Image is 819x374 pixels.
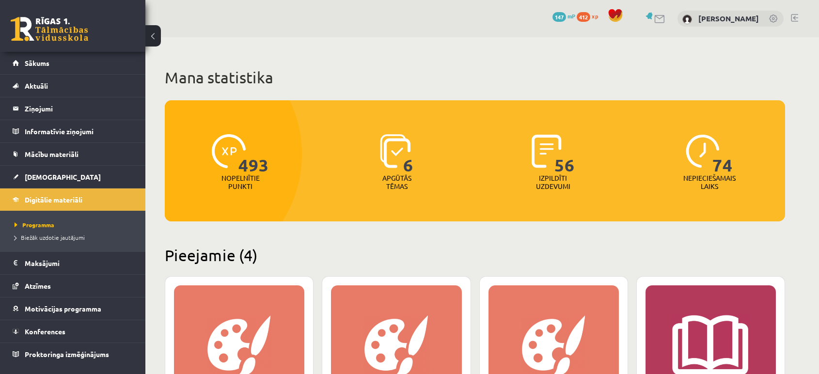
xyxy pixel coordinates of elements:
[15,234,85,241] span: Biežāk uzdotie jautājumi
[403,134,413,174] span: 6
[13,75,133,97] a: Aktuāli
[15,221,54,229] span: Programma
[698,14,759,23] a: [PERSON_NAME]
[25,304,101,313] span: Motivācijas programma
[380,134,410,168] img: icon-learned-topics-4a711ccc23c960034f471b6e78daf4a3bad4a20eaf4de84257b87e66633f6470.svg
[25,252,133,274] legend: Maksājumi
[25,150,79,158] span: Mācību materiāli
[13,52,133,74] a: Sākums
[25,120,133,142] legend: Informatīvie ziņojumi
[13,275,133,297] a: Atzīmes
[552,12,575,20] a: 147 mP
[165,246,785,265] h2: Pieejamie (4)
[13,166,133,188] a: [DEMOGRAPHIC_DATA]
[13,120,133,142] a: Informatīvie ziņojumi
[25,327,65,336] span: Konferences
[13,97,133,120] a: Ziņojumi
[712,134,733,174] span: 74
[25,350,109,358] span: Proktoringa izmēģinājums
[221,174,260,190] p: Nopelnītie punkti
[534,174,572,190] p: Izpildīti uzdevumi
[238,134,269,174] span: 493
[683,174,736,190] p: Nepieciešamais laiks
[13,188,133,211] a: Digitālie materiāli
[25,172,101,181] span: [DEMOGRAPHIC_DATA]
[552,12,566,22] span: 147
[13,297,133,320] a: Motivācijas programma
[212,134,246,168] img: icon-xp-0682a9bc20223a9ccc6f5883a126b849a74cddfe5390d2b41b4391c66f2066e7.svg
[25,81,48,90] span: Aktuāli
[554,134,575,174] span: 56
[592,12,598,20] span: xp
[686,134,720,168] img: icon-clock-7be60019b62300814b6bd22b8e044499b485619524d84068768e800edab66f18.svg
[25,97,133,120] legend: Ziņojumi
[165,68,785,87] h1: Mana statistika
[25,281,51,290] span: Atzīmes
[577,12,590,22] span: 412
[25,59,49,67] span: Sākums
[682,15,692,24] img: Līva Amanda Zvīne
[11,17,88,41] a: Rīgas 1. Tālmācības vidusskola
[13,252,133,274] a: Maksājumi
[13,143,133,165] a: Mācību materiāli
[532,134,562,168] img: icon-completed-tasks-ad58ae20a441b2904462921112bc710f1caf180af7a3daa7317a5a94f2d26646.svg
[25,195,82,204] span: Digitālie materiāli
[577,12,603,20] a: 412 xp
[13,343,133,365] a: Proktoringa izmēģinājums
[15,233,136,242] a: Biežāk uzdotie jautājumi
[378,174,416,190] p: Apgūtās tēmas
[567,12,575,20] span: mP
[15,220,136,229] a: Programma
[13,320,133,343] a: Konferences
